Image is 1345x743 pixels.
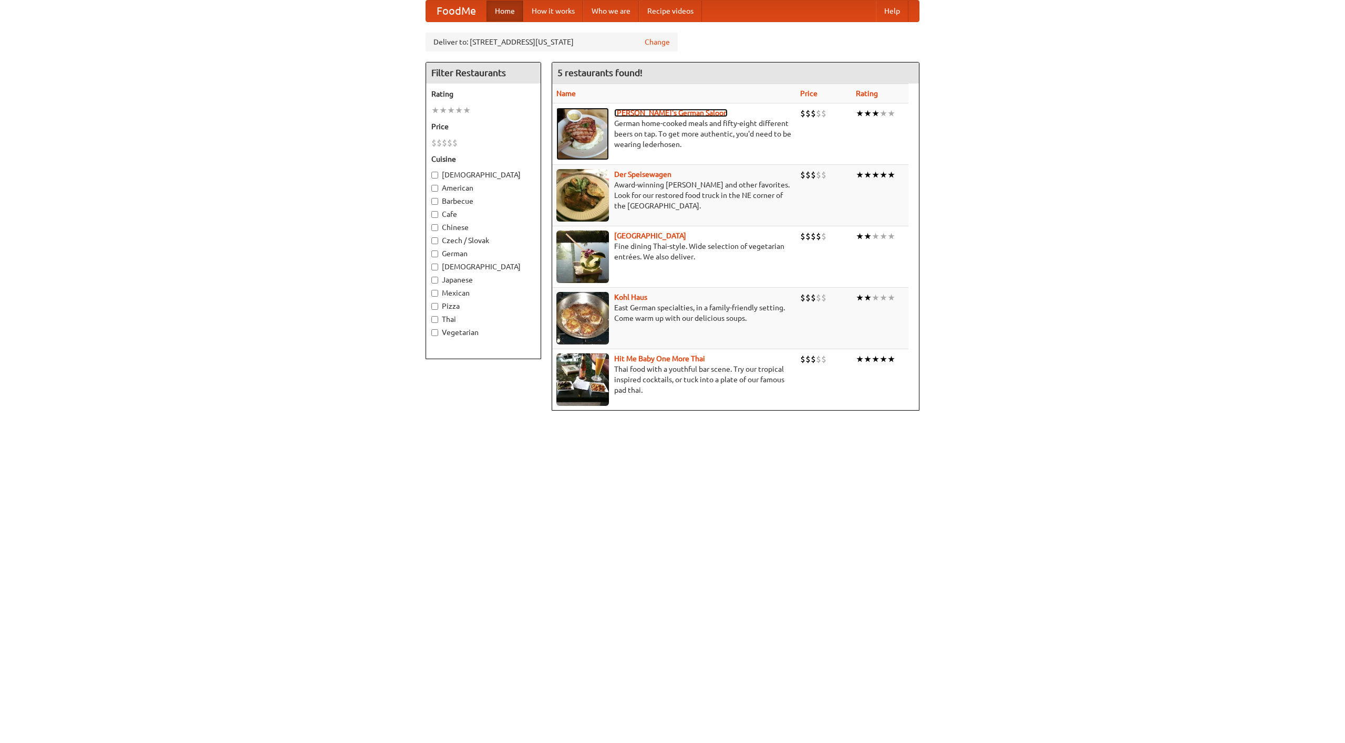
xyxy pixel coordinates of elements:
li: $ [821,231,826,242]
p: Award-winning [PERSON_NAME] and other favorites. Look for our restored food truck in the NE corne... [556,180,792,211]
li: ★ [864,169,872,181]
li: $ [800,353,805,365]
a: Name [556,89,576,98]
h4: Filter Restaurants [426,62,541,83]
li: $ [437,137,442,149]
li: $ [800,169,805,181]
img: babythai.jpg [556,353,609,406]
input: Vegetarian [431,329,438,336]
li: ★ [880,353,887,365]
input: [DEMOGRAPHIC_DATA] [431,264,438,270]
input: Pizza [431,303,438,310]
li: $ [805,353,811,365]
li: $ [816,353,821,365]
li: ★ [856,108,864,119]
label: Mexican [431,288,535,298]
a: Change [645,37,670,47]
img: esthers.jpg [556,108,609,160]
li: ★ [872,108,880,119]
li: ★ [872,169,880,181]
li: $ [800,231,805,242]
b: Kohl Haus [614,293,647,301]
li: ★ [447,104,455,116]
a: Home [487,1,523,22]
li: $ [816,231,821,242]
li: $ [821,169,826,181]
label: Vegetarian [431,327,535,338]
a: [GEOGRAPHIC_DATA] [614,232,686,240]
a: How it works [523,1,583,22]
input: German [431,250,438,257]
li: ★ [856,353,864,365]
input: [DEMOGRAPHIC_DATA] [431,172,438,179]
li: ★ [880,108,887,119]
label: American [431,183,535,193]
a: Who we are [583,1,639,22]
li: $ [431,137,437,149]
li: $ [805,169,811,181]
label: Chinese [431,222,535,233]
li: $ [800,292,805,304]
li: ★ [856,231,864,242]
li: ★ [887,231,895,242]
li: $ [821,353,826,365]
a: Help [876,1,908,22]
li: $ [452,137,458,149]
input: Thai [431,316,438,323]
label: Japanese [431,275,535,285]
img: speisewagen.jpg [556,169,609,222]
a: FoodMe [426,1,487,22]
div: Deliver to: [STREET_ADDRESS][US_STATE] [426,33,678,51]
input: American [431,185,438,192]
li: $ [805,108,811,119]
label: Barbecue [431,196,535,206]
input: Barbecue [431,198,438,205]
li: ★ [856,169,864,181]
li: ★ [887,292,895,304]
li: ★ [872,353,880,365]
li: ★ [887,353,895,365]
li: ★ [431,104,439,116]
li: ★ [463,104,471,116]
h5: Rating [431,89,535,99]
a: Hit Me Baby One More Thai [614,354,705,363]
li: ★ [887,169,895,181]
li: ★ [455,104,463,116]
h5: Cuisine [431,154,535,164]
li: ★ [880,169,887,181]
p: East German specialties, in a family-friendly setting. Come warm up with our delicious soups. [556,302,792,323]
input: Mexican [431,290,438,297]
li: ★ [864,353,872,365]
li: $ [816,292,821,304]
a: Rating [856,89,878,98]
label: Czech / Slovak [431,235,535,246]
input: Cafe [431,211,438,218]
a: Price [800,89,818,98]
label: German [431,248,535,259]
input: Japanese [431,277,438,284]
input: Czech / Slovak [431,237,438,244]
li: ★ [864,231,872,242]
li: ★ [864,108,872,119]
li: $ [821,108,826,119]
li: $ [816,169,821,181]
li: ★ [856,292,864,304]
label: [DEMOGRAPHIC_DATA] [431,261,535,272]
li: $ [811,169,816,181]
li: $ [811,353,816,365]
h5: Price [431,121,535,132]
a: [PERSON_NAME]'s German Saloon [614,109,728,117]
ng-pluralize: 5 restaurants found! [557,68,643,78]
a: Recipe videos [639,1,702,22]
a: Der Speisewagen [614,170,671,179]
li: $ [811,108,816,119]
p: German home-cooked meals and fifty-eight different beers on tap. To get more authentic, you'd nee... [556,118,792,150]
li: ★ [880,231,887,242]
li: $ [816,108,821,119]
li: $ [447,137,452,149]
li: ★ [439,104,447,116]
